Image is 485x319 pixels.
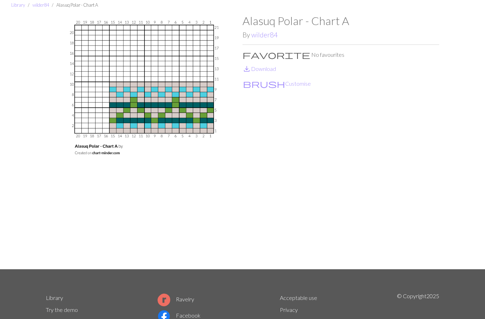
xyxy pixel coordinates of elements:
a: Acceptable use [280,294,317,301]
a: DownloadDownload [242,65,276,72]
i: Favourite [242,50,310,59]
li: Alasuq Polar - Chart A [49,2,98,8]
a: Ravelry [158,296,194,302]
h1: Alasuq Polar - Chart A [242,14,439,28]
a: Try the demo [46,306,78,313]
i: Download [242,65,251,73]
a: wilder84 [251,31,278,39]
a: Library [46,294,63,301]
span: brush [243,79,285,89]
a: wilder84 [32,2,49,8]
h2: By [242,31,439,39]
a: Facebook [158,312,201,319]
img: Ravelry logo [158,294,170,306]
img: Alasuq Polar - Chart A [46,14,242,269]
span: save_alt [242,64,251,74]
button: CustomiseCustomise [242,79,311,88]
i: Customise [243,79,285,88]
p: No favourites [242,50,439,59]
a: Library [11,2,25,8]
span: favorite [242,50,310,60]
a: Privacy [280,306,298,313]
